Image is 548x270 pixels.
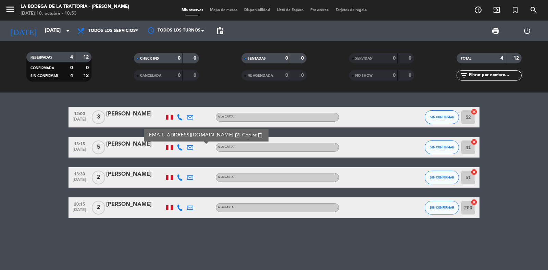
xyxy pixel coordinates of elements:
[393,56,396,61] strong: 0
[235,133,240,138] i: open_in_new
[216,27,224,35] span: pending_actions
[493,6,501,14] i: exit_to_app
[92,201,105,214] span: 2
[92,140,105,154] span: 5
[194,56,198,61] strong: 0
[218,146,234,148] span: A la carta
[273,8,307,12] span: Lista de Espera
[71,170,88,177] span: 13:30
[511,6,519,14] i: turned_in_not
[248,57,266,60] span: SENTADAS
[523,27,531,35] i: power_settings_new
[92,110,105,124] span: 3
[461,57,471,60] span: TOTAL
[242,132,257,139] span: Copiar
[409,56,413,61] strong: 0
[301,73,305,78] strong: 0
[21,10,129,17] div: [DATE] 10. octubre - 10:53
[106,140,164,149] div: [PERSON_NAME]
[355,74,373,77] span: NO SHOW
[70,73,73,78] strong: 4
[106,170,164,179] div: [PERSON_NAME]
[70,55,73,60] strong: 4
[71,147,88,155] span: [DATE]
[471,199,477,206] i: cancel
[430,206,454,209] span: SIN CONFIRMAR
[218,206,234,209] span: A la carta
[30,66,54,70] span: CONFIRMADA
[5,4,15,17] button: menu
[71,200,88,208] span: 20:15
[471,138,477,145] i: cancel
[207,8,241,12] span: Mapa de mesas
[5,4,15,14] i: menu
[71,109,88,117] span: 12:00
[471,169,477,175] i: cancel
[500,56,503,61] strong: 4
[240,131,265,139] button: Copiarcontent_paste
[86,65,90,70] strong: 0
[393,73,396,78] strong: 0
[258,133,263,138] span: content_paste
[332,8,370,12] span: Tarjetas de regalo
[425,110,459,124] button: SIN CONFIRMAR
[513,56,520,61] strong: 12
[71,117,88,125] span: [DATE]
[140,57,159,60] span: CHECK INS
[83,73,90,78] strong: 12
[178,8,207,12] span: Mis reservas
[530,6,538,14] i: search
[425,140,459,154] button: SIN CONFIRMAR
[92,171,105,184] span: 2
[511,21,543,41] div: LOG OUT
[471,108,477,115] i: cancel
[491,27,500,35] span: print
[285,73,288,78] strong: 0
[71,177,88,185] span: [DATE]
[106,110,164,119] div: [PERSON_NAME]
[218,176,234,179] span: A la carta
[70,65,73,70] strong: 0
[71,208,88,216] span: [DATE]
[140,74,161,77] span: CANCELADA
[430,175,454,179] span: SIN CONFIRMAR
[30,74,58,78] span: SIN CONFIRMAR
[460,71,468,79] i: filter_list
[30,56,52,59] span: RESERVADAS
[88,28,136,33] span: Todos los servicios
[355,57,372,60] span: SERVIDAS
[106,200,164,209] div: [PERSON_NAME]
[409,73,413,78] strong: 0
[248,74,273,77] span: RE AGENDADA
[148,131,240,139] a: [EMAIL_ADDRESS][DOMAIN_NAME]open_in_new
[425,171,459,184] button: SIN CONFIRMAR
[83,55,90,60] strong: 12
[178,73,180,78] strong: 0
[5,23,41,38] i: [DATE]
[430,115,454,119] span: SIN CONFIRMAR
[430,145,454,149] span: SIN CONFIRMAR
[178,56,180,61] strong: 0
[241,8,273,12] span: Disponibilidad
[21,3,129,10] div: La Bodega de la Trattoria - [PERSON_NAME]
[64,27,72,35] i: arrow_drop_down
[307,8,332,12] span: Pre-acceso
[468,72,521,79] input: Filtrar por nombre...
[218,115,234,118] span: A la carta
[474,6,482,14] i: add_circle_outline
[194,73,198,78] strong: 0
[71,139,88,147] span: 13:15
[285,56,288,61] strong: 0
[425,201,459,214] button: SIN CONFIRMAR
[301,56,305,61] strong: 0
